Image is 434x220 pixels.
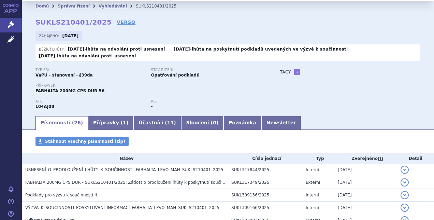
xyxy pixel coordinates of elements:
span: Interní [306,205,319,210]
a: lhůta na odvolání proti usnesení [57,54,136,58]
span: USNESENÍ_O_PRODLOUŽENÍ_LHŮTY_K_SOUČINNOSTI_FABHALTA_LPVO_MAH_SUKLS210401_2025 [25,167,223,172]
p: Přípravek: [35,84,266,88]
a: Stáhnout všechny písemnosti (zip) [35,137,129,146]
span: 0 [213,120,216,125]
strong: VaPÚ - stanovení - §39da [35,73,93,78]
a: lhůta na odvolání proti usnesení [86,47,165,52]
p: - [174,46,348,52]
td: SUKL317844/2025 [228,164,302,176]
span: FABHALTA 200MG CPS DUR - SUKLS210401/2025: Žádost o prodloužení lhůty k poskytnutí součinnosti [25,180,234,185]
td: SUKL309156/2025 [228,189,302,202]
a: Sloučení (0) [181,116,223,130]
a: Poznámka [223,116,261,130]
span: VÝZVA_K_SOUČINNOSTI_POSKYTOVÁNÍ_INFORMACÍ_FABHALTA_LPVO_MAH_SUKLS210401_2025 [25,205,219,210]
strong: Opatřování podkladů [151,73,199,78]
span: FABHALTA 200MG CPS DUR 56 [35,88,104,93]
span: Zahájeno: [39,33,60,39]
td: SUKL309166/2025 [228,202,302,214]
strong: - [151,104,153,109]
td: [DATE] [334,202,397,214]
span: Podklady pro výzvu k součinnosti II [25,193,97,197]
li: SUKLS210401/2025 [136,1,185,11]
button: detail [401,204,409,212]
span: 1 [123,120,126,125]
a: Účastníci (11) [133,116,181,130]
button: detail [401,178,409,187]
p: RS: [151,99,259,104]
span: Interní [306,193,319,197]
span: Stáhnout všechny písemnosti (zip) [45,139,125,144]
th: Typ [302,153,334,164]
p: ATC: [35,99,144,104]
a: Domů [35,4,49,9]
span: Externí [306,180,320,185]
td: SUKL317349/2025 [228,176,302,189]
strong: [DATE] [39,54,55,58]
th: Název [22,153,228,164]
td: [DATE] [334,176,397,189]
a: Písemnosti (26) [35,116,88,130]
a: Správní řízení [58,4,90,9]
td: [DATE] [334,164,397,176]
td: [DATE] [334,189,397,202]
th: Zveřejněno [334,153,397,164]
a: lhůta na poskytnutí podkladů uvedených ve výzvě k součinnosti [192,47,348,52]
a: Vyhledávání [99,4,127,9]
p: Stav řízení: [151,68,259,72]
p: - [39,53,136,59]
button: detail [401,166,409,174]
strong: IPTAKOPAN [35,104,54,109]
a: VERSO [117,19,135,26]
strong: SUKLS210401/2025 [35,18,112,26]
span: Běžící lhůty: [39,46,66,52]
span: 11 [167,120,174,125]
strong: [DATE] [68,47,84,52]
th: Detail [397,153,434,164]
button: detail [401,191,409,199]
a: Newsletter [261,116,301,130]
h3: Tagy [280,68,291,76]
p: - [68,46,165,52]
strong: [DATE] [174,47,190,52]
a: Přípravky (1) [88,116,133,130]
abbr: (?) [378,156,383,161]
p: Typ SŘ: [35,68,144,72]
span: Interní [306,167,319,172]
th: Číslo jednací [228,153,302,164]
strong: [DATE] [62,33,79,38]
span: 26 [74,120,81,125]
a: + [294,69,300,75]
